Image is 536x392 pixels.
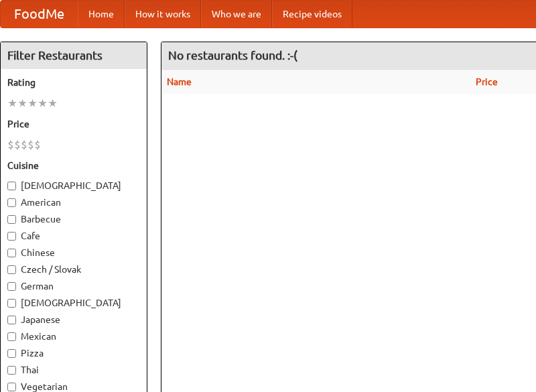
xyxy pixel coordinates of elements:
input: Czech / Slovak [7,265,16,274]
input: American [7,198,16,207]
label: Japanese [7,313,140,326]
input: Japanese [7,316,16,324]
label: Mexican [7,330,140,343]
li: $ [21,137,27,152]
label: Chinese [7,246,140,259]
input: Mexican [7,332,16,341]
a: FoodMe [1,1,78,27]
ng-pluralize: No restaurants found. :-( [168,49,297,62]
li: $ [14,137,21,152]
input: Chinese [7,249,16,257]
input: Barbecue [7,215,16,224]
li: $ [27,137,34,152]
a: How it works [125,1,201,27]
input: German [7,282,16,291]
input: Thai [7,366,16,375]
label: [DEMOGRAPHIC_DATA] [7,296,140,310]
label: Pizza [7,346,140,360]
li: ★ [17,96,27,111]
input: [DEMOGRAPHIC_DATA] [7,299,16,308]
h5: Cuisine [7,159,140,172]
li: ★ [48,96,58,111]
input: Cafe [7,232,16,241]
label: Thai [7,363,140,377]
a: Home [78,1,125,27]
li: $ [7,137,14,152]
a: Price [476,76,498,87]
h5: Rating [7,76,140,89]
input: Pizza [7,349,16,358]
label: [DEMOGRAPHIC_DATA] [7,179,140,192]
input: [DEMOGRAPHIC_DATA] [7,182,16,190]
input: Vegetarian [7,383,16,391]
label: German [7,279,140,293]
a: Recipe videos [272,1,352,27]
label: Czech / Slovak [7,263,140,276]
h5: Price [7,117,140,131]
label: Cafe [7,229,140,243]
a: Who we are [201,1,272,27]
li: $ [34,137,41,152]
a: Name [167,76,192,87]
label: Barbecue [7,212,140,226]
li: ★ [38,96,48,111]
h4: Filter Restaurants [1,42,147,69]
li: ★ [7,96,17,111]
label: American [7,196,140,209]
li: ★ [27,96,38,111]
